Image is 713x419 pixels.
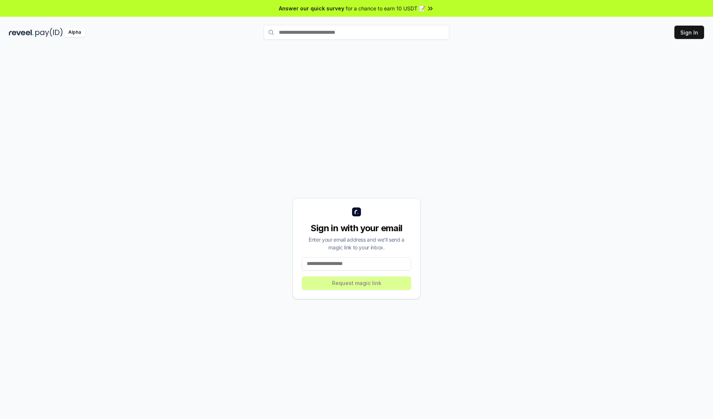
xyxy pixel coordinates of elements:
div: Enter your email address and we’ll send a magic link to your inbox. [302,236,411,251]
div: Alpha [64,28,85,37]
img: pay_id [35,28,63,37]
span: for a chance to earn 10 USDT 📝 [346,4,425,12]
button: Sign In [674,26,704,39]
span: Answer our quick survey [279,4,344,12]
div: Sign in with your email [302,222,411,234]
img: reveel_dark [9,28,34,37]
img: logo_small [352,207,361,216]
